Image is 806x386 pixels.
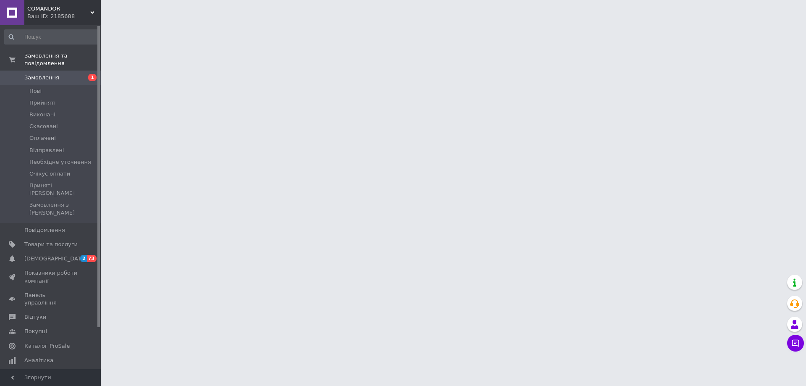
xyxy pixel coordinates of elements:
[29,147,64,154] span: Відправлені
[787,335,804,352] button: Чат з покупцем
[29,123,58,130] span: Скасовані
[87,255,97,262] span: 73
[27,5,90,13] span: COMANDOR
[24,342,70,350] span: Каталог ProSale
[80,255,87,262] span: 2
[24,74,59,81] span: Замовлення
[24,313,46,321] span: Відгуки
[24,241,78,248] span: Товари та послуги
[29,182,98,197] span: Приняті [PERSON_NAME]
[27,13,101,20] div: Ваш ID: 2185688
[24,357,53,364] span: Аналітика
[29,170,70,178] span: Очікує оплати
[24,291,78,307] span: Панель управління
[4,29,99,45] input: Пошук
[24,255,86,263] span: [DEMOGRAPHIC_DATA]
[29,158,91,166] span: Необхідне уточнення
[24,52,101,67] span: Замовлення та повідомлення
[24,328,47,335] span: Покупці
[29,134,56,142] span: Оплачені
[24,226,65,234] span: Повідомлення
[24,269,78,284] span: Показники роботи компанії
[88,74,97,81] span: 1
[29,111,55,118] span: Виконані
[29,201,98,216] span: Замовлення з [PERSON_NAME]
[29,99,55,107] span: Прийняті
[29,87,42,95] span: Нові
